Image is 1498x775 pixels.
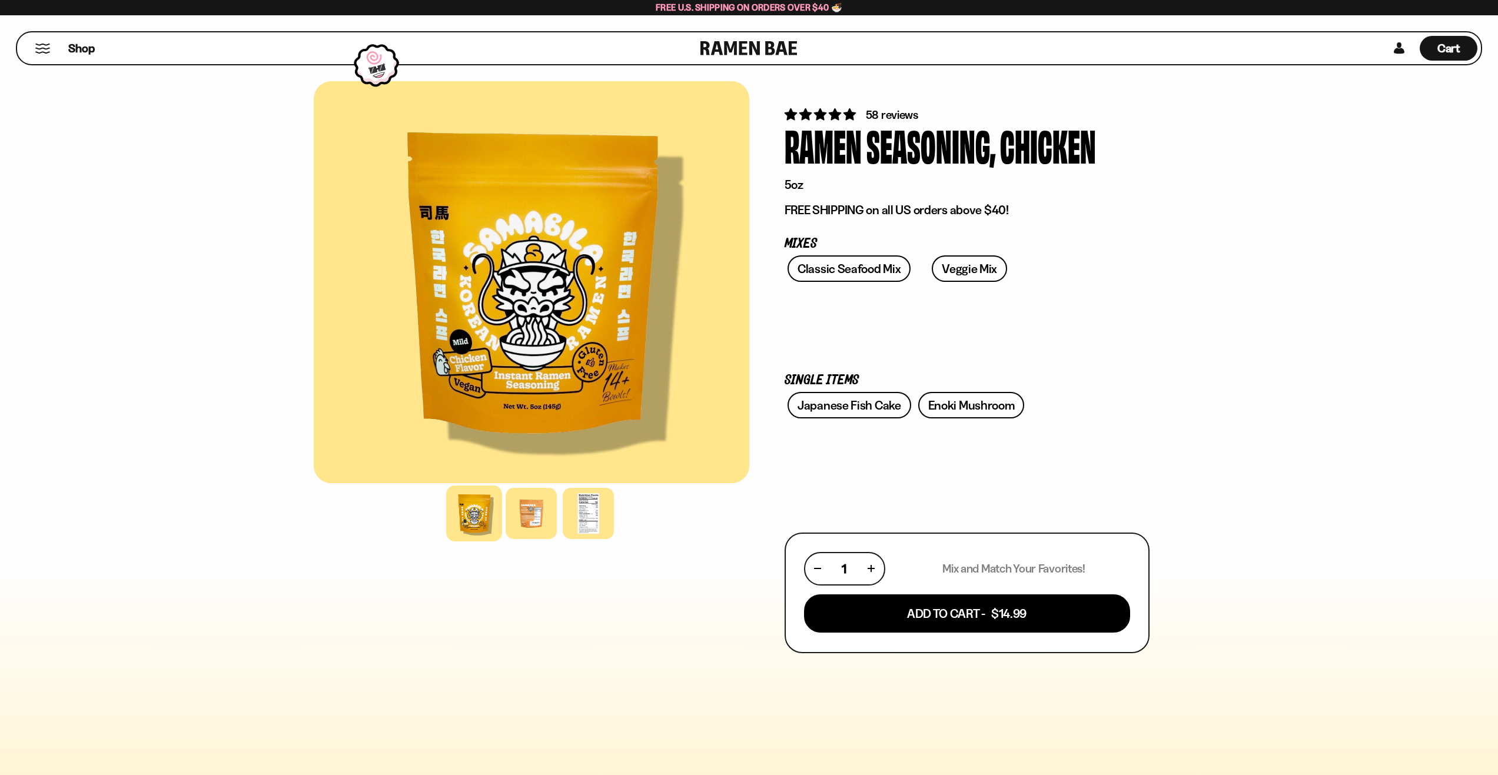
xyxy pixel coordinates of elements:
[68,36,95,61] a: Shop
[788,255,911,282] a: Classic Seafood Mix
[804,594,1130,633] button: Add To Cart - $14.99
[1437,41,1460,55] span: Cart
[942,561,1085,576] p: Mix and Match Your Favorites!
[656,2,842,13] span: Free U.S. Shipping on Orders over $40 🍜
[866,108,918,122] span: 58 reviews
[788,392,911,418] a: Japanese Fish Cake
[785,238,1150,250] p: Mixes
[35,44,51,54] button: Mobile Menu Trigger
[918,392,1025,418] a: Enoki Mushroom
[842,561,846,576] span: 1
[932,255,1007,282] a: Veggie Mix
[785,375,1150,386] p: Single Items
[785,202,1150,218] p: FREE SHIPPING on all US orders above $40!
[68,41,95,56] span: Shop
[785,123,862,167] div: Ramen
[866,123,995,167] div: Seasoning,
[785,177,1150,192] p: 5oz
[785,107,858,122] span: 4.83 stars
[1000,123,1096,167] div: Chicken
[1420,32,1477,64] a: Cart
